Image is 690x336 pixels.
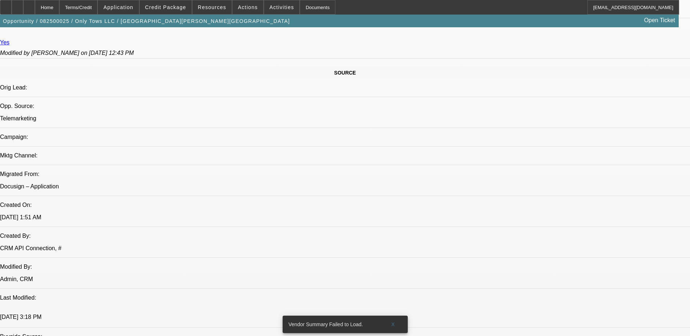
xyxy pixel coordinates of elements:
[270,4,294,10] span: Activities
[192,0,232,14] button: Resources
[232,0,263,14] button: Actions
[98,0,139,14] button: Application
[283,316,382,333] div: Vendor Summary Failed to Load.
[140,0,192,14] button: Credit Package
[198,4,226,10] span: Resources
[641,14,678,27] a: Open Ticket
[3,18,290,24] span: Opportunity / 082500025 / Only Tows LLC / [GEOGRAPHIC_DATA][PERSON_NAME][GEOGRAPHIC_DATA]
[391,321,395,327] span: X
[103,4,133,10] span: Application
[382,318,405,331] button: X
[334,70,356,76] span: SOURCE
[238,4,258,10] span: Actions
[264,0,300,14] button: Activities
[145,4,186,10] span: Credit Package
